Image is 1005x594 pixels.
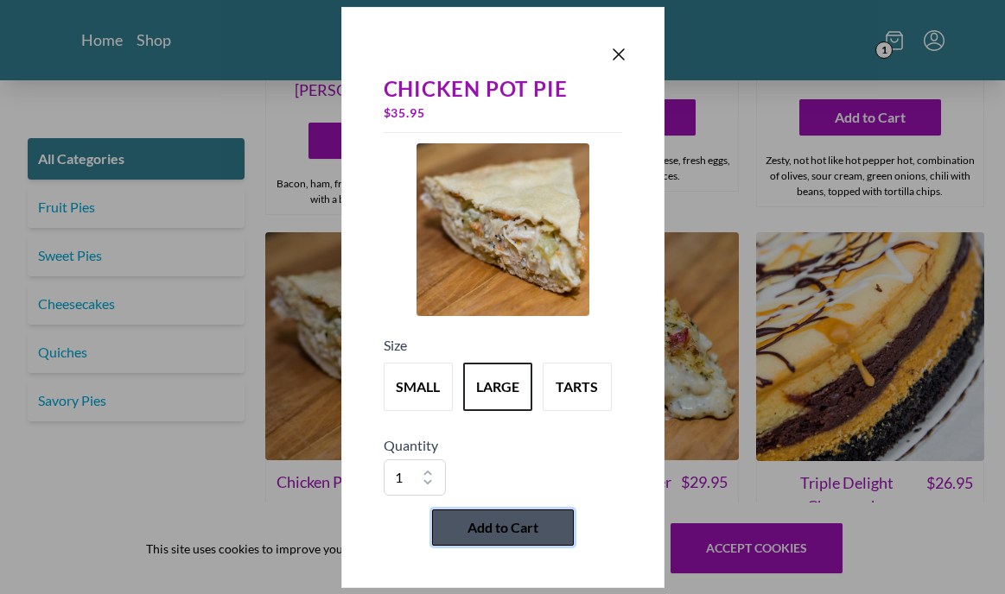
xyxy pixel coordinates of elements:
[417,143,589,321] a: Product Image
[468,517,538,538] span: Add to Cart
[384,435,622,456] h5: Quantity
[543,363,612,411] button: Variant Swatch
[384,363,453,411] button: Variant Swatch
[384,101,622,125] div: $ 35.95
[463,363,532,411] button: Variant Swatch
[384,77,622,101] div: Chicken Pot Pie
[417,143,589,316] img: Product Image
[432,509,574,546] button: Add to Cart
[384,335,622,356] h5: Size
[608,44,629,65] button: Close panel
